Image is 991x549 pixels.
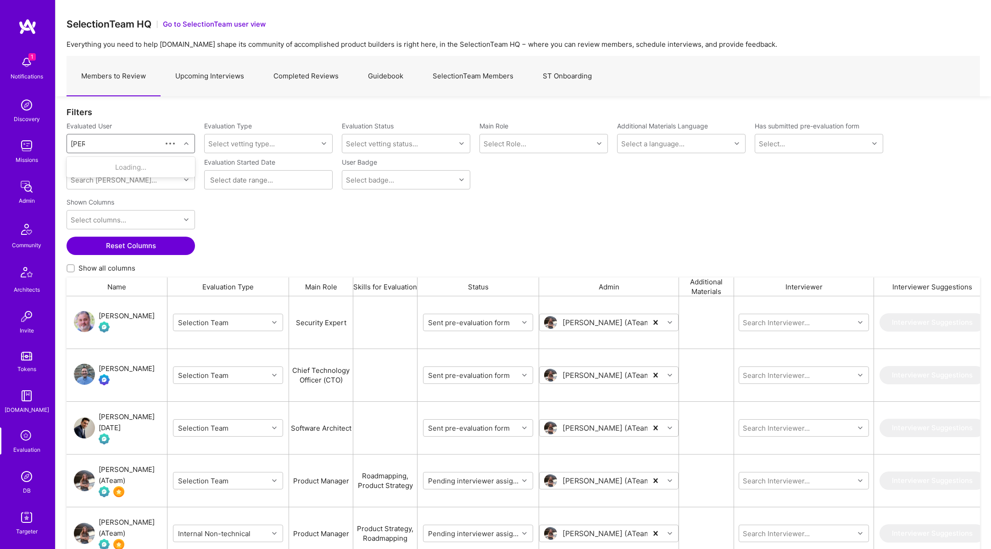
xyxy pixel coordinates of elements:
[346,175,394,185] div: Select badge...
[544,369,557,382] img: User Avatar
[289,349,353,401] div: Chief Technology Officer (CTO)
[74,411,167,444] a: User Avatar[PERSON_NAME][DATE]Evaluation Call Pending
[539,277,679,296] div: Admin
[18,427,35,445] i: icon SelectionTeam
[14,285,40,294] div: Architects
[99,411,167,433] div: [PERSON_NAME][DATE]
[734,277,874,296] div: Interviewer
[113,486,124,497] img: SelectionTeam
[544,527,557,540] img: User Avatar
[74,523,95,544] img: User Avatar
[668,426,672,430] i: icon Chevron
[67,18,151,30] h3: SelectionTeam HQ
[17,307,36,326] img: Invite
[880,366,985,384] button: Interviewer Suggestions
[479,122,608,130] label: Main Role
[67,39,980,49] p: Everything you need to help [DOMAIN_NAME] shape its community of accomplished product builders is...
[163,19,266,29] button: Go to SelectionTeam user view
[353,56,418,96] a: Guidebook
[16,527,38,536] div: Targeter
[544,474,557,487] img: User Avatar
[18,18,37,35] img: logo
[668,373,672,377] i: icon Chevron
[17,96,36,114] img: discovery
[880,313,985,332] button: Interviewer Suggestions
[289,277,353,296] div: Main Role
[617,122,708,130] label: Additional Materials Language
[204,122,252,130] label: Evaluation Type
[184,217,189,222] i: icon Chevron
[880,524,985,543] button: Interviewer Suggestions
[872,141,877,146] i: icon Chevron
[858,531,863,536] i: icon Chevron
[522,531,527,536] i: icon Chevron
[17,137,36,155] img: teamwork
[16,155,38,165] div: Missions
[755,122,859,130] label: Has submitted pre-evaluation form
[259,56,353,96] a: Completed Reviews
[272,373,277,377] i: icon Chevron
[759,139,785,149] div: Select...
[544,316,557,329] img: User Avatar
[668,478,672,483] i: icon Chevron
[17,364,36,374] div: Tokens
[522,426,527,430] i: icon Chevron
[858,320,863,325] i: icon Chevron
[16,263,38,285] img: Architects
[289,455,353,507] div: Product Manager
[522,373,527,377] i: icon Chevron
[272,531,277,536] i: icon Chevron
[289,402,353,454] div: Software Architect
[99,486,110,497] img: Evaluation Call Pending
[19,196,35,205] div: Admin
[418,277,539,296] div: Status
[668,531,672,536] i: icon Chevron
[459,177,464,182] i: icon Chevron
[621,139,685,149] div: Select a language...
[21,352,32,360] img: tokens
[17,467,36,486] img: Admin Search
[342,122,394,130] label: Evaluation Status
[74,311,95,332] img: User Avatar
[16,218,38,240] img: Community
[668,320,672,325] i: icon Chevron
[204,158,333,166] label: Evaluation Started Date
[484,139,526,149] div: Select Role...
[99,374,110,385] img: Evaluation Call Booked
[880,471,985,490] button: Interviewer Suggestions
[597,141,601,146] i: icon Chevron
[12,240,41,250] div: Community
[74,470,95,491] img: User Avatar
[78,263,135,273] span: Show all columns
[17,387,36,405] img: guide book
[342,158,377,166] label: User Badge
[528,56,607,96] a: ST Onboarding
[99,433,110,444] img: Evaluation Call Pending
[544,421,557,434] img: User Avatar
[184,141,189,146] i: icon Chevron
[20,326,34,335] div: Invite
[272,478,277,483] i: icon Chevron
[28,53,36,61] span: 1
[322,141,326,146] i: icon Chevron
[67,56,161,96] a: Members to Review
[71,215,126,225] div: Select columns...
[858,373,863,377] i: icon Chevron
[23,486,31,495] div: DB
[17,177,36,196] img: admin teamwork
[167,277,289,296] div: Evaluation Type
[874,277,991,296] div: Interviewer Suggestions
[353,455,418,507] div: Roadmapping, Product Strategy
[67,277,167,296] div: Name
[67,107,980,117] div: Filters
[67,122,195,130] label: Evaluated User
[74,464,167,497] a: User Avatar[PERSON_NAME] (ATeam)Evaluation Call PendingSelectionTeam
[289,296,353,349] div: Security Expert
[11,72,43,81] div: Notifications
[735,141,739,146] i: icon Chevron
[880,419,985,437] button: Interviewer Suggestions
[74,363,155,387] a: User Avatar[PERSON_NAME]Evaluation Call Booked
[99,517,167,539] div: [PERSON_NAME] (ATeam)
[67,159,195,176] div: Loading...
[99,322,110,333] img: Evaluation Call Pending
